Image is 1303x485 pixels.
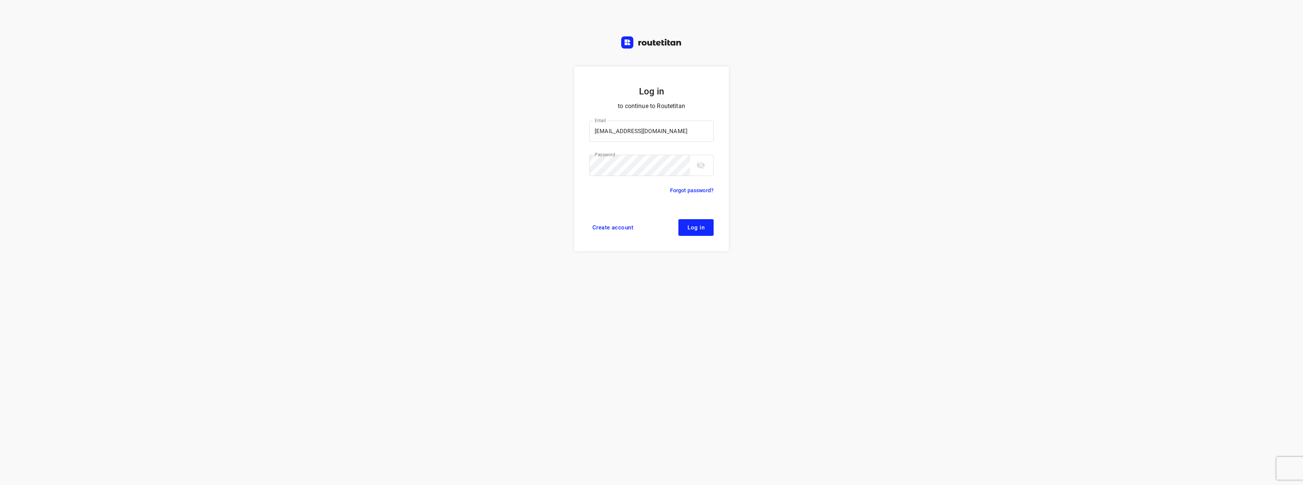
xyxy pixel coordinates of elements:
span: Create account [592,224,633,231]
h5: Log in [589,85,714,98]
a: Routetitan [621,36,682,50]
a: Forgot password? [670,186,714,195]
a: Create account [589,219,636,236]
button: Log in [678,219,714,236]
button: toggle password visibility [693,158,708,173]
img: Routetitan [621,36,682,49]
p: to continue to Routetitan [589,101,714,111]
span: Log in [687,224,705,231]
